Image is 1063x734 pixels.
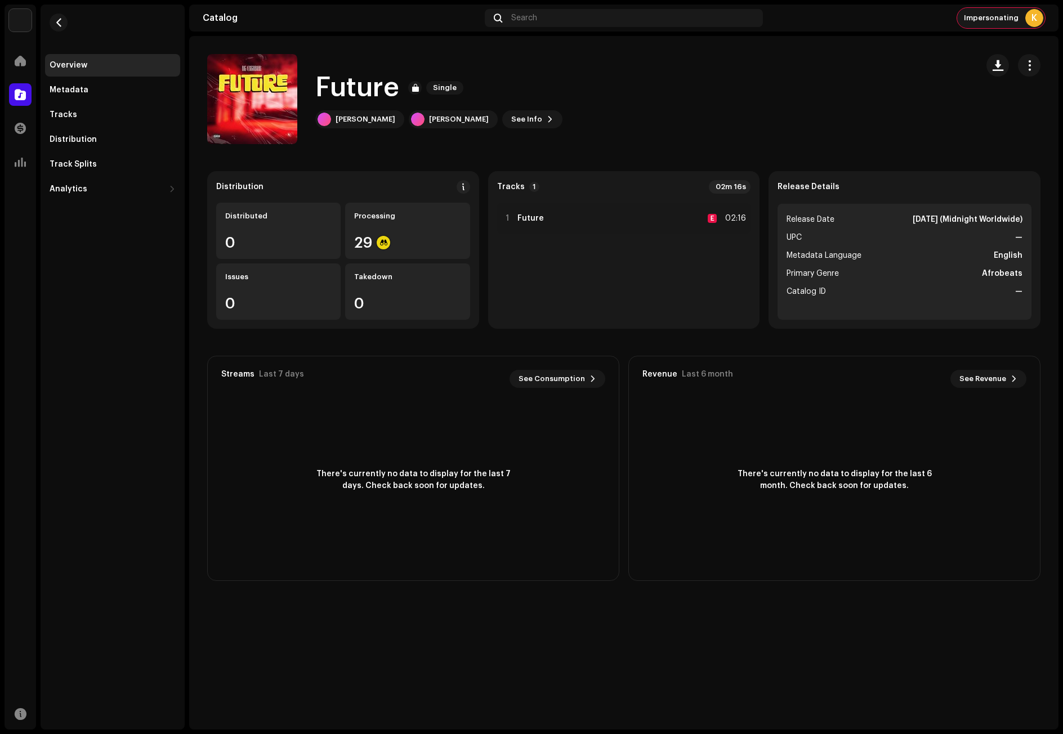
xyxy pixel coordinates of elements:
div: Metadata [50,86,88,95]
re-m-nav-dropdown: Analytics [45,178,180,200]
span: See Consumption [519,368,585,390]
span: Release Date [787,213,834,226]
div: 02m 16s [709,180,751,194]
span: There's currently no data to display for the last 6 month. Check back soon for updates. [733,468,936,492]
div: Distributed [225,212,332,221]
span: Single [426,81,463,95]
p-badge: 1 [529,182,539,192]
span: UPC [787,231,802,244]
strong: Tracks [497,182,525,191]
span: Catalog ID [787,285,826,298]
div: Distribution [216,182,263,191]
re-m-nav-item: Track Splits [45,153,180,176]
re-m-nav-item: Distribution [45,128,180,151]
div: Analytics [50,185,87,194]
re-m-nav-item: Tracks [45,104,180,126]
span: See Info [511,108,542,131]
div: Catalog [203,14,480,23]
button: See Revenue [950,370,1026,388]
strong: English [994,249,1022,262]
span: See Revenue [959,368,1006,390]
span: Impersonating [964,14,1019,23]
div: E [708,214,717,223]
strong: — [1015,285,1022,298]
strong: Future [517,214,544,223]
div: Streams [221,370,254,379]
button: See Consumption [510,370,605,388]
div: Last 6 month [682,370,733,379]
re-m-nav-item: Overview [45,54,180,77]
strong: Afrobeats [982,267,1022,280]
strong: — [1015,231,1022,244]
div: 02:16 [721,212,746,225]
div: Revenue [642,370,677,379]
button: See Info [502,110,562,128]
re-m-nav-item: Metadata [45,79,180,101]
div: Tracks [50,110,77,119]
strong: [DATE] (Midnight Worldwide) [913,213,1022,226]
div: Takedown [354,272,461,281]
span: Primary Genre [787,267,839,280]
span: There's currently no data to display for the last 7 days. Check back soon for updates. [312,468,515,492]
img: 1c16f3de-5afb-4452-805d-3f3454e20b1b [9,9,32,32]
strong: Release Details [778,182,839,191]
div: Processing [354,212,461,221]
h1: Future [315,70,399,106]
span: Metadata Language [787,249,861,262]
div: Last 7 days [259,370,304,379]
div: [PERSON_NAME] [429,115,489,124]
div: Issues [225,272,332,281]
div: K [1025,9,1043,27]
div: Track Splits [50,160,97,169]
div: Distribution [50,135,97,144]
div: [PERSON_NAME] [336,115,395,124]
div: Overview [50,61,87,70]
span: Search [511,14,537,23]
